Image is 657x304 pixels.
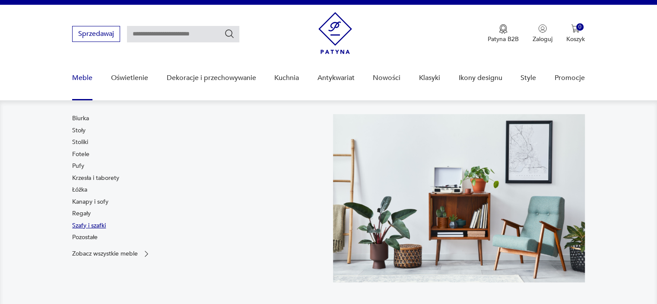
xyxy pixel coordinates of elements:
[72,186,87,194] a: Łóżka
[111,61,148,95] a: Oświetlenie
[419,61,440,95] a: Klasyki
[555,61,585,95] a: Promocje
[72,162,84,170] a: Pufy
[499,24,508,34] img: Ikona medalu
[488,24,519,43] a: Ikona medaluPatyna B2B
[72,233,98,242] a: Pozostałe
[538,24,547,33] img: Ikonka użytkownika
[72,61,92,95] a: Meble
[72,114,89,123] a: Biurka
[72,138,88,147] a: Stoliki
[521,61,536,95] a: Style
[488,24,519,43] button: Patyna B2B
[72,251,138,256] p: Zobacz wszystkie meble
[224,29,235,39] button: Szukaj
[318,12,352,54] img: Patyna - sklep z meblami i dekoracjami vintage
[274,61,299,95] a: Kuchnia
[566,24,585,43] button: 0Koszyk
[576,23,584,31] div: 0
[317,61,355,95] a: Antykwariat
[72,174,119,182] a: Krzesła i taborety
[72,150,89,159] a: Fotele
[458,61,502,95] a: Ikony designu
[72,209,91,218] a: Regały
[566,35,585,43] p: Koszyk
[72,250,151,258] a: Zobacz wszystkie meble
[72,32,120,38] a: Sprzedawaj
[72,221,106,230] a: Szafy i szafki
[533,24,552,43] button: Zaloguj
[373,61,400,95] a: Nowości
[533,35,552,43] p: Zaloguj
[72,26,120,42] button: Sprzedawaj
[72,198,108,206] a: Kanapy i sofy
[571,24,580,33] img: Ikona koszyka
[488,35,519,43] p: Patyna B2B
[72,126,86,135] a: Stoły
[166,61,256,95] a: Dekoracje i przechowywanie
[333,114,585,282] img: 969d9116629659dbb0bd4e745da535dc.jpg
